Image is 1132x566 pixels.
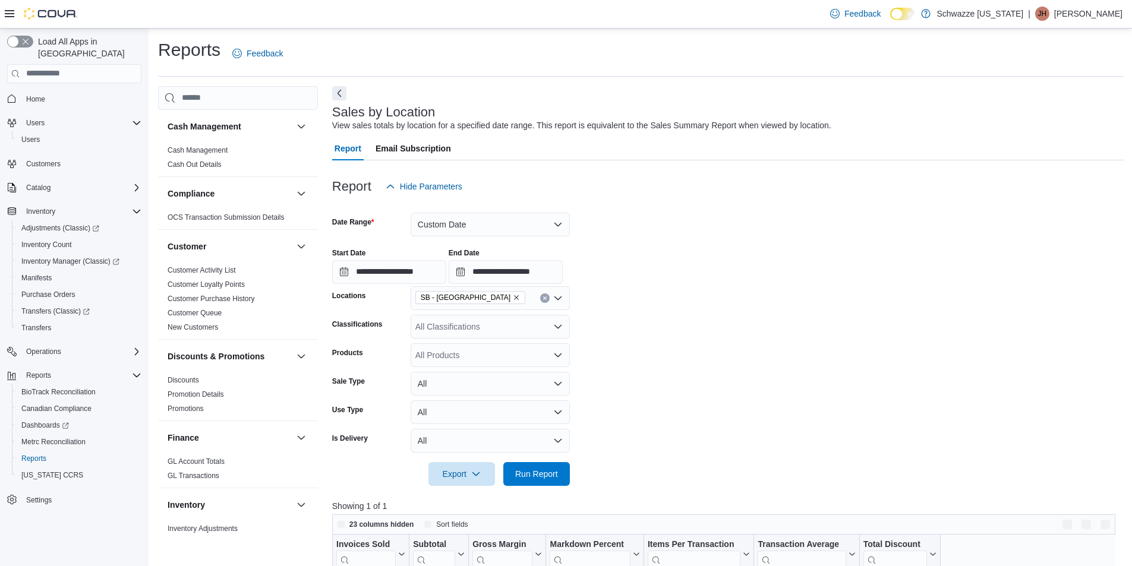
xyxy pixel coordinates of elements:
div: Finance [158,454,318,488]
button: Reports [21,368,56,382]
button: Run Report [503,462,570,486]
span: Run Report [515,468,558,480]
span: Inventory Manager (Classic) [21,257,119,266]
button: Open list of options [553,350,563,360]
span: Canadian Compliance [21,404,92,413]
a: Users [17,132,45,147]
a: Inventory Manager (Classic) [12,253,146,270]
span: Catalog [26,183,51,192]
a: Adjustments (Classic) [12,220,146,236]
span: Reports [21,368,141,382]
span: SB - Commerce City [415,291,525,304]
a: OCS Transaction Submission Details [168,213,285,222]
span: Manifests [17,271,141,285]
a: GL Transactions [168,472,219,480]
button: All [411,429,570,453]
button: Enter fullscreen [1098,517,1112,532]
a: Adjustments (Classic) [17,221,104,235]
div: Compliance [158,210,318,229]
span: Load All Apps in [GEOGRAPHIC_DATA] [33,36,141,59]
button: All [411,372,570,396]
span: Inventory Count [21,240,72,249]
label: Sale Type [332,377,365,386]
label: Products [332,348,363,358]
span: Dark Mode [890,20,891,21]
span: [US_STATE] CCRS [21,470,83,480]
span: Users [21,116,141,130]
span: Users [21,135,40,144]
label: End Date [449,248,480,258]
span: Inventory Adjustments [168,524,238,533]
span: Washington CCRS [17,468,141,482]
button: Inventory Count [12,236,146,253]
span: Home [26,94,45,104]
button: Users [2,115,146,131]
span: Users [17,132,141,147]
button: Cash Management [168,121,292,132]
a: Customers [21,157,65,171]
a: Cash Management [168,146,228,154]
button: Customer [168,241,292,252]
button: BioTrack Reconciliation [12,384,146,400]
a: Customer Activity List [168,266,236,274]
button: [US_STATE] CCRS [12,467,146,483]
button: Users [12,131,146,148]
span: Inventory Manager (Classic) [17,254,141,268]
img: Cova [24,8,77,20]
button: Inventory [21,204,60,219]
span: Report [335,137,361,160]
a: Cash Out Details [168,160,222,169]
a: GL Account Totals [168,457,225,466]
button: Canadian Compliance [12,400,146,417]
a: Transfers (Classic) [12,303,146,320]
span: Feedback [247,48,283,59]
a: Inventory Count [17,238,77,252]
span: Hide Parameters [400,181,462,192]
button: Inventory [294,498,308,512]
button: Finance [294,431,308,445]
span: Customer Queue [168,308,222,318]
button: Customers [2,155,146,172]
span: Purchase Orders [21,290,75,299]
label: Use Type [332,405,363,415]
a: BioTrack Reconciliation [17,385,100,399]
button: Hide Parameters [381,175,467,198]
nav: Complex example [7,86,141,539]
a: Dashboards [12,417,146,434]
input: Dark Mode [890,8,915,20]
a: Canadian Compliance [17,401,96,416]
button: Customer [294,239,308,254]
h3: Report [332,179,371,194]
a: Manifests [17,271,56,285]
button: Home [2,90,146,107]
button: Reports [2,367,146,384]
span: Sort fields [436,520,468,529]
span: SB - [GEOGRAPHIC_DATA] [421,292,510,303]
button: Inventory [2,203,146,220]
span: New Customers [168,322,218,332]
h3: Compliance [168,188,215,200]
span: Operations [21,344,141,359]
button: Clear input [540,293,550,303]
span: Canadian Compliance [17,401,141,416]
span: Customer Loyalty Points [168,280,245,289]
span: Metrc Reconciliation [17,435,141,449]
button: Display options [1079,517,1093,532]
div: Total Discount [863,539,926,550]
a: Transfers [17,321,56,335]
span: Users [26,118,45,128]
button: Users [21,116,49,130]
button: Inventory [168,499,292,511]
label: Is Delivery [332,434,368,443]
span: Settings [21,492,141,507]
a: Feedback [825,2,885,26]
div: Discounts & Promotions [158,373,318,420]
a: Purchase Orders [17,287,80,302]
input: Press the down key to open a popover containing a calendar. [449,260,563,284]
span: Operations [26,347,61,356]
span: Customers [21,156,141,171]
span: Transfers (Classic) [21,306,90,316]
button: Operations [21,344,66,359]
